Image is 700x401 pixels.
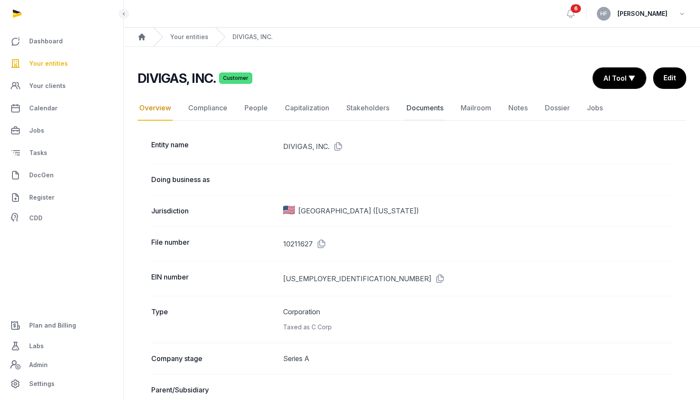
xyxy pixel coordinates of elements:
[151,237,276,251] dt: File number
[653,67,686,89] a: Edit
[138,96,686,121] nav: Tabs
[283,272,672,286] dd: [US_EMPLOYER_IDENTIFICATION_NUMBER]
[138,70,216,86] h2: DIVIGAS, INC.
[151,385,276,395] dt: Parent/Subsidiary
[29,36,63,46] span: Dashboard
[405,96,445,121] a: Documents
[151,140,276,153] dt: Entity name
[600,11,607,16] span: HF
[543,96,572,121] a: Dossier
[597,7,611,21] button: HF
[138,96,173,121] a: Overview
[186,96,229,121] a: Compliance
[7,356,116,374] a: Admin
[345,96,391,121] a: Stakeholders
[283,140,672,153] dd: DIVIGAS, INC.
[507,96,529,121] a: Notes
[151,307,276,332] dt: Type
[219,73,252,84] span: Customer
[151,206,276,216] dt: Jurisdiction
[29,103,58,113] span: Calendar
[29,148,47,158] span: Tasks
[29,320,76,331] span: Plan and Billing
[7,165,116,185] a: DocGen
[585,96,605,121] a: Jobs
[7,143,116,163] a: Tasks
[29,341,44,351] span: Labs
[124,27,700,47] nav: Breadcrumb
[459,96,493,121] a: Mailroom
[7,76,116,96] a: Your clients
[7,187,116,208] a: Register
[151,174,276,185] dt: Doing business as
[29,213,43,223] span: CDD
[29,58,68,69] span: Your entities
[7,374,116,394] a: Settings
[170,33,208,41] a: Your entities
[29,125,44,136] span: Jobs
[29,81,66,91] span: Your clients
[7,31,116,52] a: Dashboard
[29,360,48,370] span: Admin
[283,96,331,121] a: Capitalization
[7,53,116,74] a: Your entities
[29,379,55,389] span: Settings
[243,96,269,121] a: People
[29,170,54,180] span: DocGen
[283,322,672,332] div: Taxed as C Corp
[29,192,55,203] span: Register
[283,353,672,364] dd: Series A
[617,9,667,19] span: [PERSON_NAME]
[593,68,646,88] button: AI Tool ▼
[571,4,581,13] span: 6
[151,353,276,364] dt: Company stage
[283,307,672,332] dd: Corporation
[283,237,672,251] dd: 10211627
[7,336,116,356] a: Labs
[7,315,116,336] a: Plan and Billing
[298,206,419,216] span: [GEOGRAPHIC_DATA] ([US_STATE])
[151,272,276,286] dt: EIN number
[7,98,116,118] a: Calendar
[7,120,116,141] a: Jobs
[7,210,116,227] a: CDD
[232,33,273,41] a: DIVIGAS, INC.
